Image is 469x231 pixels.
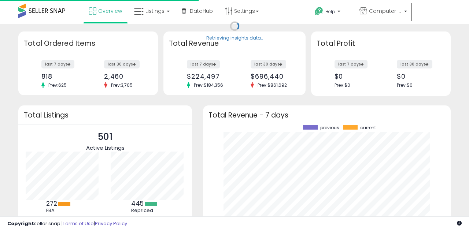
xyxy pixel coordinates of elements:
h3: Total Profit [317,38,445,49]
label: last 30 days [104,60,140,68]
span: Computer Supplies [369,7,402,15]
div: 2,460 [104,72,145,80]
span: Prev: $861,692 [254,82,291,88]
label: last 30 days [251,60,286,68]
h3: Total Revenue [169,38,300,49]
div: $696,440 [251,72,293,80]
h3: Total Ordered Items [24,38,152,49]
h3: Total Listings [24,112,187,118]
a: Help [309,1,353,24]
span: Prev: 625 [45,82,70,88]
a: Terms of Use [63,220,94,227]
label: last 7 days [41,60,74,68]
span: Overview [98,7,122,15]
span: previous [320,125,339,130]
a: Privacy Policy [95,220,127,227]
span: Active Listings [86,144,125,152]
span: Help [325,8,335,15]
h3: Total Revenue - 7 days [208,112,445,118]
span: Prev: 3,705 [107,82,136,88]
span: Prev: $0 [335,82,350,88]
div: Repriced [131,208,164,213]
label: last 7 days [187,60,220,68]
div: $0 [397,72,438,80]
label: last 30 days [397,60,432,68]
span: DataHub [190,7,213,15]
b: 272 [46,199,57,208]
div: FBA [46,208,79,213]
span: Listings [145,7,165,15]
div: Retrieving insights data.. [206,35,263,42]
span: current [360,125,376,130]
span: Prev: $0 [397,82,413,88]
p: 501 [86,130,125,144]
label: last 7 days [335,60,368,68]
b: 56 [131,215,139,223]
div: seller snap | | [7,220,127,227]
strong: Copyright [7,220,34,227]
div: $0 [335,72,376,80]
i: Get Help [314,7,324,16]
b: 445 [131,199,144,208]
div: $224,497 [187,72,229,80]
b: 229 [46,215,58,223]
span: Prev: $184,356 [190,82,227,88]
div: 818 [41,72,82,80]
